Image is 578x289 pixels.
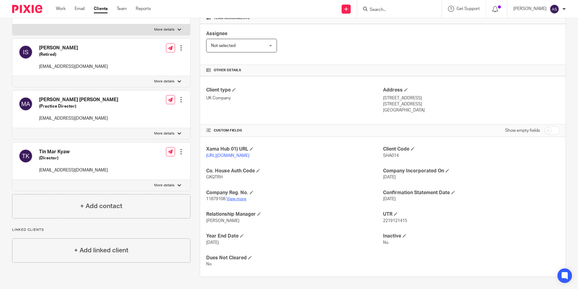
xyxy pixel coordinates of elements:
[513,6,547,12] p: [PERSON_NAME]
[39,64,108,70] p: [EMAIL_ADDRESS][DOMAIN_NAME]
[206,190,383,196] h4: Company Reg. No.
[39,155,108,161] h5: (Director)
[56,6,66,12] a: Work
[206,87,383,93] h4: Client type
[550,4,559,14] img: svg%3E
[383,241,388,245] span: No
[80,201,122,211] h4: + Add contact
[18,149,33,163] img: svg%3E
[369,7,424,13] input: Search
[383,211,560,218] h4: UTR
[214,68,241,73] span: Other details
[383,87,560,93] h4: Address
[206,262,212,266] span: No
[206,128,383,133] h4: CUSTOM FIELDS
[206,241,219,245] span: [DATE]
[383,168,560,174] h4: Company Incorporated On
[154,79,174,84] p: More details
[75,6,85,12] a: Email
[206,175,223,179] span: GKQTRH
[505,128,540,134] label: Show empty fields
[206,197,226,201] span: 11879108
[94,6,108,12] a: Clients
[383,233,560,239] h4: Inactive
[383,146,560,152] h4: Client Code
[18,97,33,111] img: svg%3E
[12,5,42,13] img: Pixie
[206,219,239,223] span: [PERSON_NAME]
[211,44,235,48] span: Not selected
[39,45,108,51] h4: [PERSON_NAME]
[206,233,383,239] h4: Year End Date
[206,211,383,218] h4: Relationship Manager
[39,149,108,155] h4: Tin Mar Kyaw
[206,154,249,158] a: [URL][DOMAIN_NAME]
[383,219,407,223] span: 2219121415
[39,51,108,58] h5: (Retired)
[117,6,127,12] a: Team
[226,197,246,201] a: View more
[383,101,560,107] p: [STREET_ADDRESS]
[206,255,383,261] h4: Dues Not Cleared
[39,103,118,109] h5: (Practice Director)
[456,7,480,11] span: Get Support
[136,6,151,12] a: Reports
[12,228,190,232] p: Linked clients
[383,95,560,101] p: [STREET_ADDRESS]
[39,167,108,173] p: [EMAIL_ADDRESS][DOMAIN_NAME]
[18,45,33,59] img: svg%3E
[206,146,383,152] h4: Xama Hub 01) URL
[383,190,560,196] h4: Confirmation Statement Date
[383,197,396,201] span: [DATE]
[39,97,118,103] h4: [PERSON_NAME] [PERSON_NAME]
[154,183,174,188] p: More details
[206,168,383,174] h4: Co. House Auth Code
[39,115,118,121] p: [EMAIL_ADDRESS][DOMAIN_NAME]
[206,95,383,101] p: UK Company
[383,175,396,179] span: [DATE]
[383,154,399,158] span: SHA014
[206,31,227,36] span: Assignee
[383,107,560,113] p: [GEOGRAPHIC_DATA]
[154,27,174,32] p: More details
[154,131,174,136] p: More details
[74,246,128,255] h4: + Add linked client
